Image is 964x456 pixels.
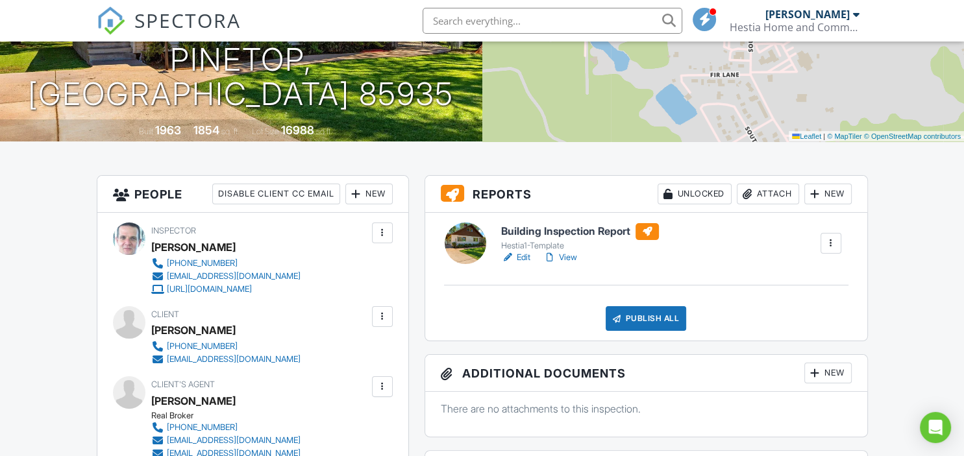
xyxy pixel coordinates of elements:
a: Leaflet [792,132,821,140]
a: [EMAIL_ADDRESS][DOMAIN_NAME] [151,434,301,447]
span: sq. ft. [221,126,240,136]
a: SPECTORA [97,18,241,45]
h6: Building Inspection Report [501,223,659,240]
a: [PERSON_NAME] [151,391,236,411]
span: Client [151,309,179,319]
a: [EMAIL_ADDRESS][DOMAIN_NAME] [151,270,301,283]
div: [EMAIL_ADDRESS][DOMAIN_NAME] [167,435,301,446]
a: [EMAIL_ADDRESS][DOMAIN_NAME] [151,353,301,366]
span: Built [139,126,153,136]
h3: People [97,176,408,213]
span: sq.ft. [316,126,332,136]
a: [URL][DOMAIN_NAME] [151,283,301,296]
img: The Best Home Inspection Software - Spectora [97,6,125,35]
h3: Reports [425,176,867,213]
div: [PERSON_NAME] [765,8,850,21]
div: Hestia Home and Commercial Inspections [730,21,859,34]
span: Lot Size [252,126,279,136]
a: [PHONE_NUMBER] [151,421,301,434]
div: Disable Client CC Email [212,184,340,204]
div: [EMAIL_ADDRESS][DOMAIN_NAME] [167,271,301,282]
a: Edit [501,251,530,264]
div: 1854 [193,123,219,137]
span: SPECTORA [134,6,241,34]
div: [PERSON_NAME] [151,237,236,257]
h3: Additional Documents [425,355,867,392]
div: Open Intercom Messenger [920,412,951,443]
span: | [823,132,825,140]
div: [PHONE_NUMBER] [167,341,238,352]
div: [PHONE_NUMBER] [167,422,238,433]
div: Publish All [606,306,687,331]
a: Building Inspection Report Hestia1-Template [501,223,659,252]
a: View [543,251,577,264]
span: Client's Agent [151,379,215,389]
div: New [804,184,852,204]
div: New [804,363,852,383]
a: [PHONE_NUMBER] [151,340,301,353]
div: Hestia1-Template [501,241,659,251]
div: [PHONE_NUMBER] [167,258,238,269]
a: © MapTiler [827,132,862,140]
div: Real Broker [151,411,311,421]
div: 1963 [155,123,181,137]
div: Unlocked [658,184,732,204]
div: [PERSON_NAME] [151,320,236,340]
a: [PHONE_NUMBER] [151,257,301,270]
p: There are no attachments to this inspection. [441,402,852,416]
input: Search everything... [423,8,682,34]
div: Attach [737,184,799,204]
a: © OpenStreetMap contributors [864,132,961,140]
span: Inspector [151,226,196,235]
div: New [345,184,393,204]
div: 16988 [281,123,314,137]
div: [URL][DOMAIN_NAME] [167,284,252,294]
div: [EMAIL_ADDRESS][DOMAIN_NAME] [167,354,301,365]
